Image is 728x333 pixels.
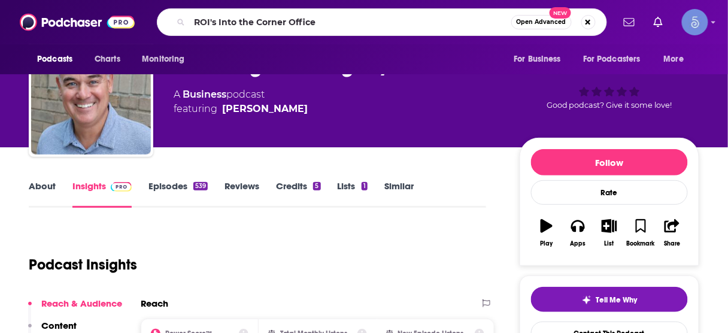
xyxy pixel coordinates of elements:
button: Reach & Audience [28,298,122,320]
a: Episodes539 [148,180,208,208]
div: A podcast [174,87,308,116]
a: Lists1 [338,180,368,208]
button: Follow [531,149,688,175]
img: tell me why sparkle [582,295,591,305]
div: Play [541,240,553,247]
a: Show notifications dropdown [619,12,639,32]
div: 1 [362,182,368,190]
button: open menu [29,48,88,71]
a: Reviews [225,180,259,208]
span: Logged in as Spiral5-G1 [682,9,708,35]
button: open menu [656,48,699,71]
span: New [550,7,571,19]
button: Play [531,211,562,255]
span: Podcasts [37,51,72,68]
img: User Profile [682,9,708,35]
img: Podchaser Pro [111,182,132,192]
span: For Podcasters [583,51,641,68]
a: Business [183,89,226,100]
button: Show profile menu [682,9,708,35]
input: Search podcasts, credits, & more... [190,13,511,32]
div: Bookmark [627,240,655,247]
button: Bookmark [625,211,656,255]
a: Credits5 [276,180,320,208]
span: For Business [514,51,561,68]
span: Open Advanced [517,19,566,25]
span: Tell Me Why [596,295,638,305]
span: Good podcast? Give it some love! [547,101,672,110]
a: About [29,180,56,208]
img: Podchaser - Follow, Share and Rate Podcasts [20,11,135,34]
a: Similar [384,180,414,208]
div: 539 [193,182,208,190]
button: tell me why sparkleTell Me Why [531,287,688,312]
div: Search podcasts, credits, & more... [157,8,607,36]
div: Rate [531,180,688,205]
span: featuring [174,102,308,116]
span: Monitoring [142,51,184,68]
button: open menu [134,48,200,71]
button: open menu [575,48,658,71]
div: Share [664,240,680,247]
h2: Reach [141,298,168,309]
button: List [594,211,625,255]
p: Reach & Audience [41,298,122,309]
a: Kirby Hasseman [222,102,308,116]
img: Delivering Marketing Joy [31,35,151,155]
button: Apps [562,211,593,255]
span: More [664,51,684,68]
a: Charts [87,48,128,71]
div: 5 [313,182,320,190]
button: open menu [505,48,576,71]
a: Show notifications dropdown [649,12,668,32]
span: Charts [95,51,120,68]
a: InsightsPodchaser Pro [72,180,132,208]
button: Open AdvancedNew [511,15,572,29]
p: Content [41,320,77,331]
div: 33Good podcast? Give it some love! [520,43,699,117]
div: List [605,240,614,247]
h1: Podcast Insights [29,256,137,274]
div: Apps [571,240,586,247]
button: Share [657,211,688,255]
